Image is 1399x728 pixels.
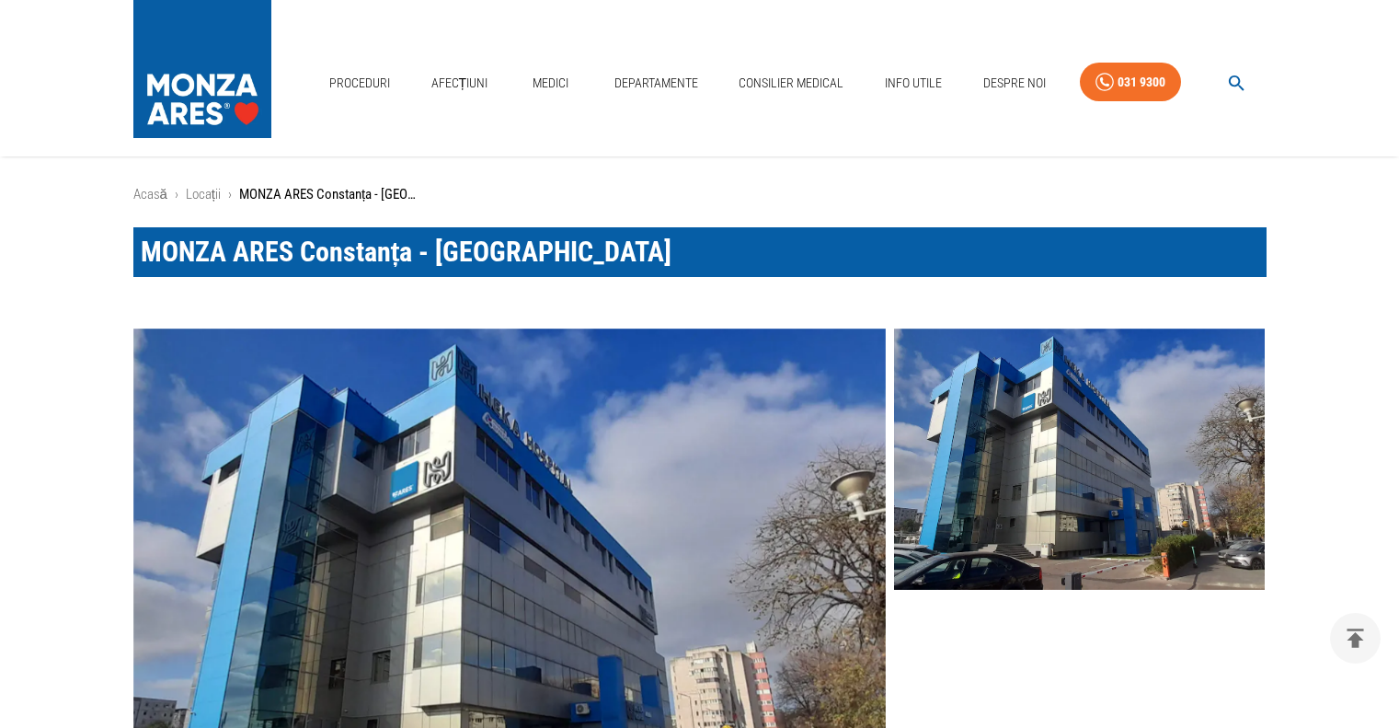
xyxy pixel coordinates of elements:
[186,186,221,202] a: Locații
[228,184,232,205] li: ›
[239,184,423,205] p: MONZA ARES Constanța - [GEOGRAPHIC_DATA]
[322,64,397,102] a: Proceduri
[424,64,496,102] a: Afecțiuni
[976,64,1053,102] a: Despre Noi
[133,184,1267,205] nav: breadcrumb
[141,236,672,268] span: MONZA ARES Constanța - [GEOGRAPHIC_DATA]
[133,186,167,202] a: Acasă
[175,184,178,205] li: ›
[1118,71,1165,94] div: 031 9300
[607,64,705,102] a: Departamente
[731,64,851,102] a: Consilier Medical
[1080,63,1181,102] a: 031 9300
[1330,613,1381,664] button: delete
[522,64,580,102] a: Medici
[877,64,949,102] a: Info Utile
